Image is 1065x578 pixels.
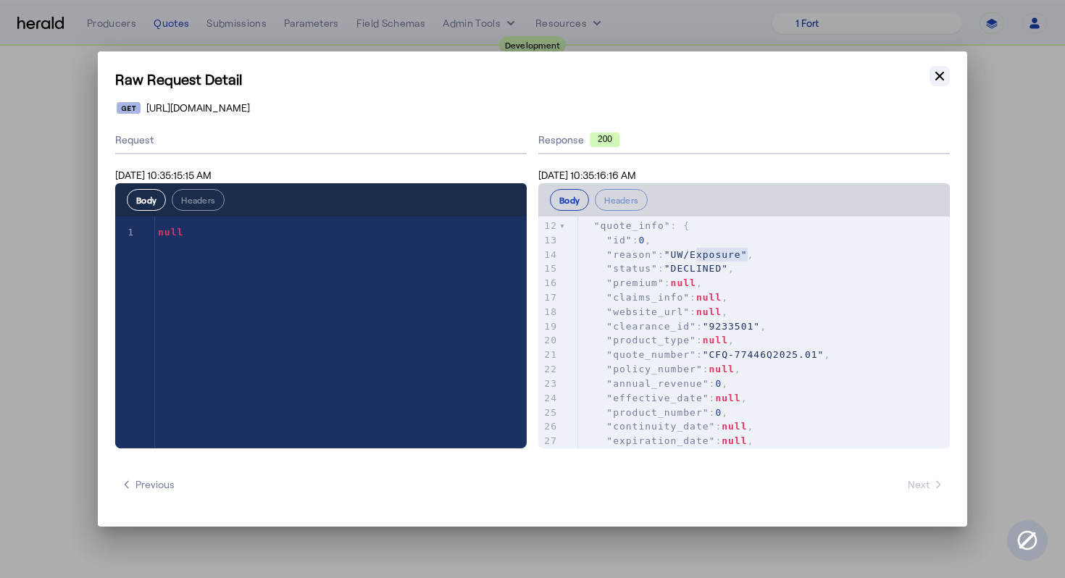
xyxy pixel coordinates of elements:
[606,393,709,403] span: "effective_date"
[594,220,671,231] span: "quote_info"
[581,364,741,374] span: : ,
[538,434,559,448] div: 27
[606,249,658,260] span: "reason"
[703,321,760,332] span: "9233501"
[538,391,559,406] div: 24
[581,378,728,389] span: : ,
[606,277,664,288] span: "premium"
[664,249,748,260] span: "UW/Exposure"
[703,335,728,345] span: null
[606,378,709,389] span: "annual_revenue"
[538,169,636,181] span: [DATE] 10:35:16:16 AM
[115,127,527,154] div: Request
[581,263,735,274] span: : ,
[538,348,559,362] div: 21
[606,306,690,317] span: "website_url"
[581,407,728,418] span: : ,
[581,277,703,288] span: : ,
[172,189,225,211] button: Headers
[606,421,715,432] span: "continuity_date"
[158,227,183,238] span: null
[908,477,944,492] span: Next
[581,249,753,260] span: : ,
[538,362,559,377] div: 22
[671,277,696,288] span: null
[581,393,748,403] span: : ,
[115,69,950,89] h1: Raw Request Detail
[606,364,702,374] span: "policy_number"
[606,235,632,246] span: "id"
[538,219,559,233] div: 12
[115,225,136,240] div: 1
[606,263,658,274] span: "status"
[696,306,722,317] span: null
[538,305,559,319] div: 18
[715,378,722,389] span: 0
[606,435,715,446] span: "expiration_date"
[581,421,753,432] span: : ,
[538,248,559,262] div: 14
[709,364,735,374] span: null
[606,321,696,332] span: "clearance_id"
[115,472,180,498] button: Previous
[538,377,559,391] div: 23
[703,349,824,360] span: "CFQ-77446Q2025.01"
[595,189,648,211] button: Headers
[606,335,696,345] span: "product_type"
[902,472,950,498] button: Next
[638,235,645,246] span: 0
[581,292,728,303] span: : ,
[606,349,696,360] span: "quote_number"
[581,235,651,246] span: : ,
[598,134,612,144] text: 200
[127,189,166,211] button: Body
[538,133,950,147] div: Response
[581,335,735,345] span: : ,
[538,261,559,276] div: 15
[538,333,559,348] div: 20
[722,421,747,432] span: null
[581,321,767,332] span: : ,
[715,407,722,418] span: 0
[121,477,175,492] span: Previous
[581,220,690,231] span: : {
[115,169,212,181] span: [DATE] 10:35:15:15 AM
[664,263,728,274] span: "DECLINED"
[715,393,740,403] span: null
[606,407,709,418] span: "product_number"
[722,435,747,446] span: null
[538,448,559,463] div: 28
[538,319,559,334] div: 19
[550,189,589,211] button: Body
[696,292,722,303] span: null
[581,435,753,446] span: : ,
[581,349,830,360] span: : ,
[538,419,559,434] div: 26
[538,406,559,420] div: 25
[538,233,559,248] div: 13
[146,101,250,115] span: [URL][DOMAIN_NAME]
[581,306,728,317] span: : ,
[538,290,559,305] div: 17
[606,292,690,303] span: "claims_info"
[538,276,559,290] div: 16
